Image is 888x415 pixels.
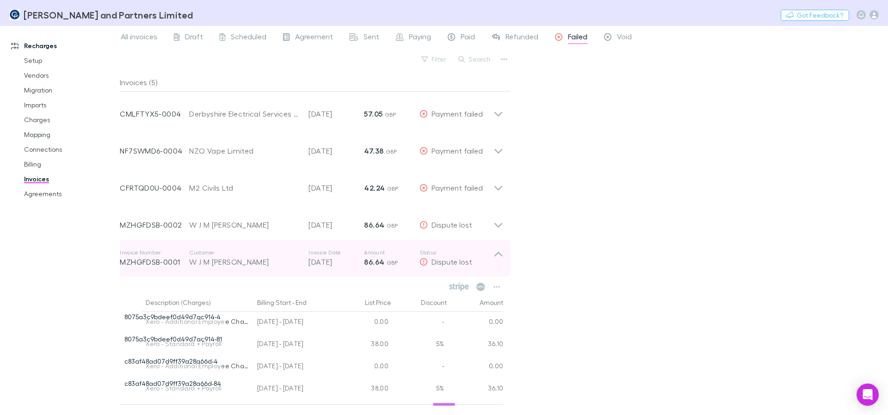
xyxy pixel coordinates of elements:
[15,112,125,127] a: Charges
[364,257,384,266] strong: 86.64
[231,32,266,44] span: Scheduled
[2,38,125,53] a: Recharges
[189,256,299,267] div: W J M [PERSON_NAME]
[295,32,333,44] span: Agreement
[253,356,337,378] div: [DATE] - [DATE]
[337,334,392,356] div: 38.00
[189,182,299,193] div: M2 Civils Ltd
[189,145,299,156] div: NZO Vape Limited
[308,256,364,267] p: [DATE]
[253,312,337,334] div: [DATE] - [DATE]
[189,108,299,119] div: Derbyshire Electrical Services Limited
[432,257,472,266] span: Dispute lost
[392,334,448,356] div: 5%
[15,83,125,98] a: Migration
[112,166,511,203] div: CFRTQD0U-0004M2 Civils Ltd[DATE]42.24 GBPPayment failed
[15,98,125,112] a: Imports
[308,249,364,256] p: Invoice Date
[308,145,364,156] p: [DATE]
[308,108,364,119] p: [DATE]
[419,249,493,256] p: Status
[392,356,448,378] div: -
[120,182,189,193] p: CFRTQD0U-0004
[124,335,222,343] a: 8075a3c9bdeef0d49d7ac914-81
[857,384,879,406] div: Open Intercom Messenger
[781,10,849,21] button: Got Feedback?
[185,32,203,44] span: Draft
[15,127,125,142] a: Mapping
[15,172,125,186] a: Invoices
[253,334,337,356] div: [DATE] - [DATE]
[432,146,483,155] span: Payment failed
[120,219,189,230] p: MZHGFDSB-0002
[448,334,504,356] div: 36.10
[15,53,125,68] a: Setup
[432,109,483,118] span: Payment failed
[461,32,475,44] span: Paid
[308,219,364,230] p: [DATE]
[364,183,385,192] strong: 42.24
[386,148,397,155] span: GBP
[506,32,538,44] span: Refunded
[112,203,511,240] div: MZHGFDSB-0002W J M [PERSON_NAME][DATE]86.64 GBPDispute lost
[24,9,193,20] h3: [PERSON_NAME] and Partners Limited
[364,220,384,229] strong: 86.64
[454,54,496,65] button: Search
[189,219,299,230] div: W J M [PERSON_NAME]
[15,186,125,201] a: Agreements
[337,378,392,401] div: 38.00
[617,32,632,44] span: Void
[568,32,587,44] span: Failed
[124,313,221,321] a: 8075a3c9bdeef0d49d7ac914-4
[337,356,392,378] div: 0.00
[112,240,511,277] div: Invoice NumberMZHGFDSB-0001CustomerW J M [PERSON_NAME]Invoice Date[DATE]Amount86.64 GBPStatusDisp...
[364,109,382,118] strong: 57.05
[417,54,452,65] button: Filter
[112,92,511,129] div: CMLFTYX5-0004Derbyshire Electrical Services Limited[DATE]57.05 GBPPayment failed
[120,145,189,156] p: NF7SWMD6-0004
[409,32,431,44] span: Paying
[364,249,419,256] p: Amount
[124,379,221,387] a: c83af48ad07d9ff39a28a66d-84
[15,142,125,157] a: Connections
[124,357,218,365] a: c83af48ad07d9ff39a28a66d-4
[120,256,189,267] p: MZHGFDSB-0001
[392,312,448,334] div: -
[308,182,364,193] p: [DATE]
[387,259,398,266] span: GBP
[120,249,189,256] p: Invoice Number
[448,356,504,378] div: 0.00
[448,312,504,334] div: 0.00
[9,9,20,20] img: Coates and Partners Limited's Logo
[189,249,299,256] p: Customer
[4,4,199,26] a: [PERSON_NAME] and Partners Limited
[387,222,398,229] span: GBP
[112,129,511,166] div: NF7SWMD6-0004NZO Vape Limited[DATE]47.38 GBPPayment failed
[364,146,383,155] strong: 47.38
[15,68,125,83] a: Vendors
[337,312,392,334] div: 0.00
[385,111,396,118] span: GBP
[364,32,379,44] span: Sent
[432,183,483,192] span: Payment failed
[120,108,189,119] p: CMLFTYX5-0004
[387,185,399,192] span: GBP
[392,378,448,401] div: 5%
[448,378,504,401] div: 36.10
[432,220,472,229] span: Dispute lost
[253,378,337,401] div: [DATE] - [DATE]
[121,32,157,44] span: All invoices
[15,157,125,172] a: Billing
